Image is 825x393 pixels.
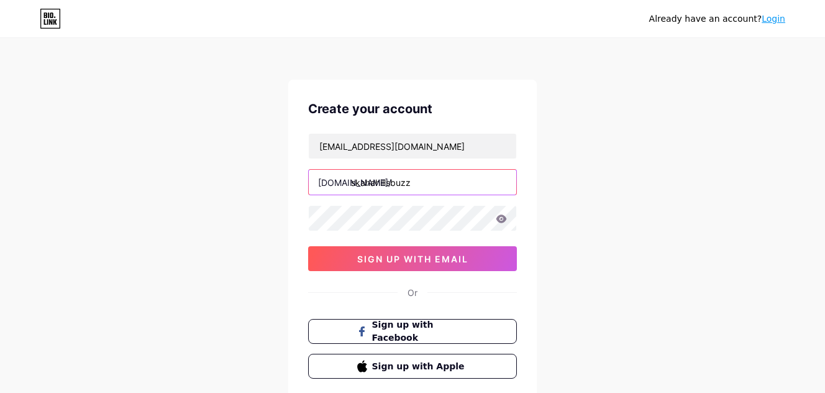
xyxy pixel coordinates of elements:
button: Sign up with Apple [308,354,517,379]
input: username [309,170,516,195]
div: Create your account [308,99,517,118]
span: sign up with email [357,254,468,264]
button: Sign up with Facebook [308,319,517,344]
span: Sign up with Apple [372,360,468,373]
input: Email [309,134,516,159]
span: Sign up with Facebook [372,318,468,344]
a: Login [762,14,785,24]
div: Already have an account? [649,12,785,25]
div: [DOMAIN_NAME]/ [318,176,391,189]
div: Or [408,286,417,299]
button: sign up with email [308,246,517,271]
